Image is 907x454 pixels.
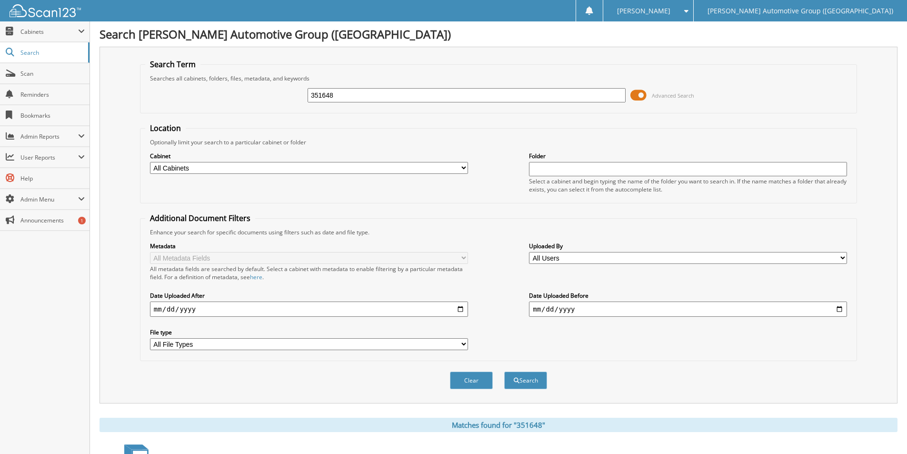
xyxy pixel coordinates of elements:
[617,8,670,14] span: [PERSON_NAME]
[145,138,852,146] div: Optionally limit your search to a particular cabinet or folder
[150,302,468,317] input: start
[250,273,262,281] a: here
[529,242,847,250] label: Uploaded By
[529,292,847,300] label: Date Uploaded Before
[20,91,85,99] span: Reminders
[145,228,852,236] div: Enhance your search for specific documents using filters such as date and file type.
[708,8,893,14] span: [PERSON_NAME] Automotive Group ([GEOGRAPHIC_DATA])
[145,123,186,133] legend: Location
[529,302,847,317] input: end
[145,74,852,82] div: Searches all cabinets, folders, files, metadata, and keywords
[20,111,85,120] span: Bookmarks
[150,328,468,336] label: File type
[20,216,85,224] span: Announcements
[20,70,85,78] span: Scan
[20,195,78,203] span: Admin Menu
[20,132,78,141] span: Admin Reports
[20,49,83,57] span: Search
[150,242,468,250] label: Metadata
[78,217,86,224] div: 1
[529,177,847,193] div: Select a cabinet and begin typing the name of the folder you want to search in. If the name match...
[100,26,897,42] h1: Search [PERSON_NAME] Automotive Group ([GEOGRAPHIC_DATA])
[150,265,468,281] div: All metadata fields are searched by default. Select a cabinet with metadata to enable filtering b...
[504,372,547,389] button: Search
[652,92,694,99] span: Advanced Search
[20,174,85,182] span: Help
[150,152,468,160] label: Cabinet
[10,4,81,17] img: scan123-logo-white.svg
[100,418,897,432] div: Matches found for "351648"
[529,152,847,160] label: Folder
[450,372,493,389] button: Clear
[20,153,78,161] span: User Reports
[145,59,200,70] legend: Search Term
[145,213,255,223] legend: Additional Document Filters
[150,292,468,300] label: Date Uploaded After
[20,28,78,36] span: Cabinets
